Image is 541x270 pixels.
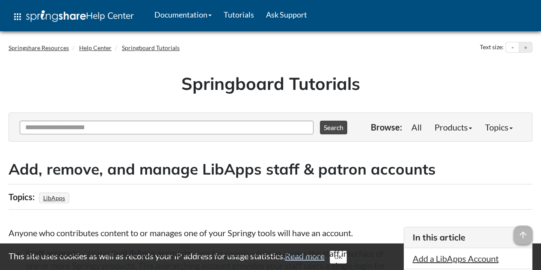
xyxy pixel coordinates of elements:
h1: Springboard Tutorials [15,71,526,95]
div: Topics: [9,189,37,205]
button: Search [320,121,347,134]
a: apps Help Center [6,4,140,30]
button: Decrease text size [506,42,519,53]
button: Increase text size [519,42,532,53]
h3: In this article [413,231,523,243]
div: Text size: [478,42,506,53]
a: Tutorials [218,4,260,25]
strong: LibApps accounts [125,248,191,258]
a: Help Center [79,44,112,51]
a: Add a LibApps Account [413,253,499,264]
p: Anyone who contributes content to or manages one of your Springy tools will have an account. [9,227,395,239]
p: Browse: [371,121,402,133]
span: apps [12,12,23,22]
a: All [405,119,428,136]
strong: Staff accounts [26,248,80,258]
a: Topics [479,119,519,136]
a: arrow_upward [514,226,532,237]
a: Springshare Resources [9,44,69,51]
a: Documentation [148,4,218,25]
h2: Add, remove, and manage LibApps staff & patron accounts [9,159,532,180]
span: Help Center [86,10,134,21]
a: LibApps [42,192,66,204]
a: Springboard Tutorials [122,44,180,51]
a: Ask Support [260,4,313,25]
img: Springshare [26,10,86,22]
span: arrow_upward [514,225,532,244]
a: Products [428,119,479,136]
